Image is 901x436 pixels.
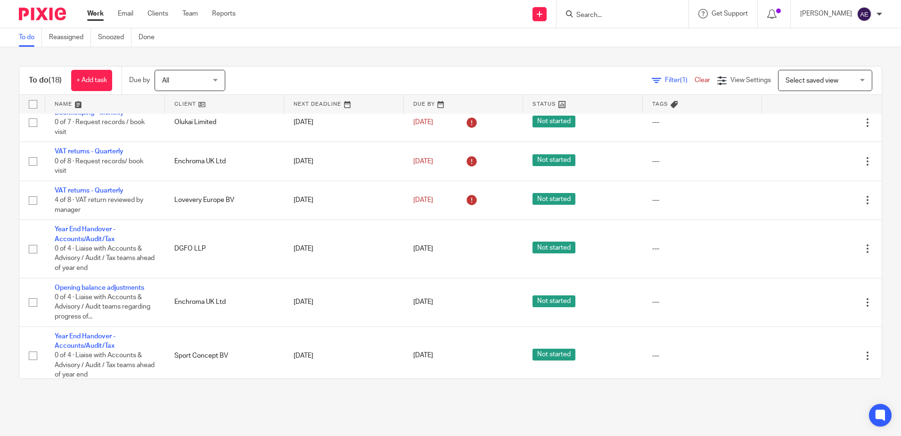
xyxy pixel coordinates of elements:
[165,103,285,142] td: Olukai Limited
[55,109,124,116] a: Bookkeeping - Monthly
[413,158,433,165] span: [DATE]
[284,103,404,142] td: [DATE]
[139,28,162,47] a: Done
[652,297,753,307] div: ---
[532,154,575,166] span: Not started
[129,75,150,85] p: Due by
[49,76,62,84] span: (18)
[29,75,62,85] h1: To do
[680,77,688,84] span: (1)
[786,77,838,84] span: Select saved view
[165,181,285,219] td: Lovevery Europe BV
[165,220,285,278] td: DGFO LLP
[532,349,575,361] span: Not started
[55,352,155,378] span: 0 of 4 · Liaise with Accounts & Advisory / Audit / Tax teams ahead of year end
[19,8,66,20] img: Pixie
[652,195,753,205] div: ---
[87,9,104,18] a: Work
[413,119,433,126] span: [DATE]
[652,351,753,361] div: ---
[162,77,169,84] span: All
[532,116,575,127] span: Not started
[575,11,660,20] input: Search
[165,278,285,327] td: Enchroma UK Ltd
[55,285,144,291] a: Opening balance adjustments
[712,10,748,17] span: Get Support
[55,158,143,175] span: 0 of 8 · Request records/ book visit
[212,9,236,18] a: Reports
[800,9,852,18] p: [PERSON_NAME]
[284,181,404,219] td: [DATE]
[652,101,668,107] span: Tags
[55,226,115,242] a: Year End Handover - Accounts/Audit/Tax
[730,77,771,84] span: View Settings
[652,244,753,253] div: ---
[413,245,433,252] span: [DATE]
[118,9,133,18] a: Email
[147,9,168,18] a: Clients
[532,242,575,253] span: Not started
[55,333,115,349] a: Year End Handover - Accounts/Audit/Tax
[284,327,404,385] td: [DATE]
[55,197,143,213] span: 4 of 8 · VAT return reviewed by manager
[652,157,753,166] div: ---
[284,142,404,181] td: [DATE]
[695,77,710,84] a: Clear
[532,193,575,205] span: Not started
[532,295,575,307] span: Not started
[652,117,753,127] div: ---
[165,327,285,385] td: Sport Concept BV
[284,278,404,327] td: [DATE]
[55,148,123,155] a: VAT returns - Quarterly
[19,28,42,47] a: To do
[49,28,91,47] a: Reassigned
[71,70,112,91] a: + Add task
[55,245,155,271] span: 0 of 4 · Liaise with Accounts & Advisory / Audit / Tax teams ahead of year end
[55,187,123,194] a: VAT returns - Quarterly
[55,294,150,320] span: 0 of 4 · Liaise with Accounts & Advisory / Audit teams regarding progress of...
[182,9,198,18] a: Team
[98,28,131,47] a: Snoozed
[55,119,145,135] span: 0 of 7 · Request records / book visit
[413,299,433,306] span: [DATE]
[413,197,433,203] span: [DATE]
[665,77,695,84] span: Filter
[284,220,404,278] td: [DATE]
[413,352,433,359] span: [DATE]
[165,142,285,181] td: Enchroma UK Ltd
[857,7,872,22] img: svg%3E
